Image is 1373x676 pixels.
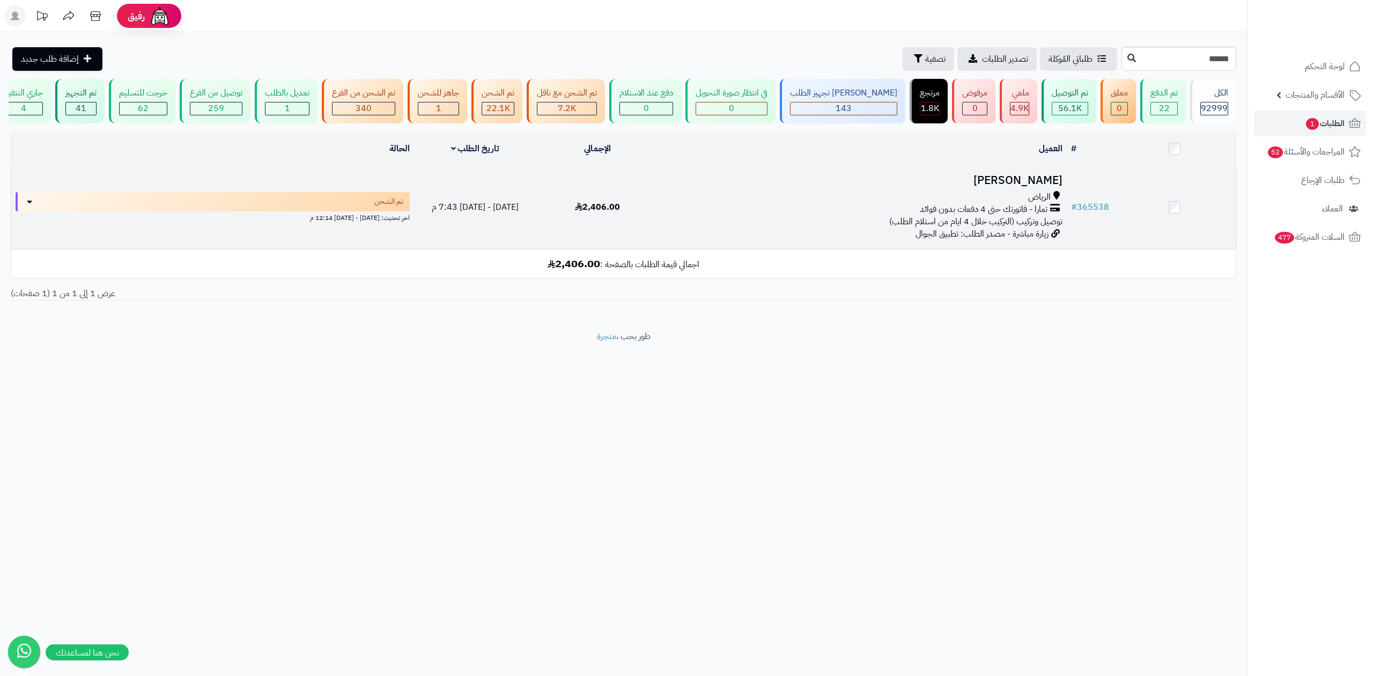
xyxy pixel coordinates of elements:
div: 0 [696,102,767,115]
span: 1 [1306,118,1319,130]
span: 22 [1159,102,1170,115]
span: العملاء [1322,201,1343,216]
span: الطلبات [1305,116,1345,131]
div: تم الدفع [1150,87,1178,99]
div: في انتظار صورة التحويل [696,87,767,99]
span: المراجعات والأسئلة [1267,144,1345,159]
div: تم الشحن من الفرع [332,87,395,99]
div: 62 [120,102,167,115]
div: اخر تحديث: [DATE] - [DATE] 12:14 م [16,211,410,223]
div: تعديل بالطلب [265,87,309,99]
a: [PERSON_NAME] تجهيز الطلب 143 [778,79,907,123]
a: معلق 0 [1098,79,1138,123]
span: 0 [644,102,649,115]
div: ملغي [1010,87,1029,99]
div: خرجت للتسليم [119,87,167,99]
div: 41 [66,102,96,115]
span: السلات المتروكة [1274,230,1345,245]
b: 2,406.00 [548,255,600,271]
div: 0 [620,102,673,115]
div: 0 [963,102,987,115]
div: 4 [4,102,42,115]
span: 0 [972,102,978,115]
div: 340 [333,102,395,115]
a: السلات المتروكة477 [1254,224,1367,250]
a: تاريخ الطلب [451,142,500,155]
div: تم الشحن [482,87,514,99]
div: مرفوض [962,87,987,99]
a: متجرة [597,330,616,343]
div: 22134 [482,102,514,115]
span: توصيل وتركيب (التركيب خلال 4 ايام من استلام الطلب) [889,215,1062,228]
div: 1765 [920,102,939,115]
span: 1.8K [921,102,939,115]
div: 22 [1151,102,1177,115]
span: الأقسام والمنتجات [1286,87,1345,102]
span: زيارة مباشرة - مصدر الطلب: تطبيق الجوال [916,227,1049,240]
a: إضافة طلب جديد [12,47,102,71]
div: 0 [1111,102,1127,115]
a: تم الدفع 22 [1138,79,1188,123]
span: 0 [729,102,734,115]
div: تم التجهيز [65,87,97,99]
span: تمارا - فاتورتك حتى 4 دفعات بدون فوائد [920,203,1047,216]
span: إضافة طلب جديد [21,53,79,65]
div: جاهز للشحن [418,87,459,99]
a: تم الشحن من الفرع 340 [320,79,405,123]
div: تم الشحن مع ناقل [537,87,597,99]
div: 259 [190,102,242,115]
a: ملغي 4.9K [998,79,1039,123]
a: تم الشحن مع ناقل 7.2K [525,79,607,123]
span: 477 [1275,232,1294,244]
span: 41 [76,102,86,115]
a: في انتظار صورة التحويل 0 [683,79,778,123]
button: تصفية [903,47,954,71]
span: طلباتي المُوكلة [1049,53,1093,65]
a: #365538 [1071,201,1109,214]
span: 2,406.00 [575,201,620,214]
span: تم الشحن [374,196,403,207]
a: تم التجهيز 41 [53,79,107,123]
a: العملاء [1254,196,1367,222]
span: 143 [836,102,852,115]
a: العميل [1039,142,1062,155]
span: # [1071,201,1077,214]
a: تحديثات المنصة [28,5,55,30]
span: 56.1K [1058,102,1082,115]
a: جاهز للشحن 1 [405,79,469,123]
div: 4922 [1010,102,1029,115]
a: مرفوض 0 [950,79,998,123]
div: تم التوصيل [1052,87,1088,99]
a: تم التوصيل 56.1K [1039,79,1098,123]
div: [PERSON_NAME] تجهيز الطلب [790,87,897,99]
span: 4.9K [1010,102,1029,115]
div: 1 [418,102,459,115]
span: 62 [138,102,149,115]
a: # [1071,142,1076,155]
a: المراجعات والأسئلة52 [1254,139,1367,165]
img: logo-2.png [1300,30,1363,53]
a: لوحة التحكم [1254,54,1367,79]
a: الحالة [389,142,410,155]
div: 56082 [1052,102,1088,115]
div: معلق [1111,87,1128,99]
h3: [PERSON_NAME] [663,174,1062,187]
span: الرياض [1028,191,1051,203]
span: تصفية [925,53,946,65]
a: تصدير الطلبات [957,47,1037,71]
a: دفع عند الاستلام 0 [607,79,683,123]
div: عرض 1 إلى 1 من 1 (1 صفحات) [3,288,624,300]
div: مرتجع [920,87,940,99]
span: 1 [436,102,441,115]
a: مرتجع 1.8K [907,79,950,123]
span: 7.2K [558,102,576,115]
a: طلباتي المُوكلة [1040,47,1117,71]
a: تعديل بالطلب 1 [253,79,320,123]
span: 0 [1117,102,1122,115]
div: 7223 [537,102,596,115]
div: دفع عند الاستلام [619,87,673,99]
span: 4 [21,102,26,115]
img: ai-face.png [149,5,171,27]
div: الكل [1200,87,1228,99]
a: الكل92999 [1188,79,1238,123]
